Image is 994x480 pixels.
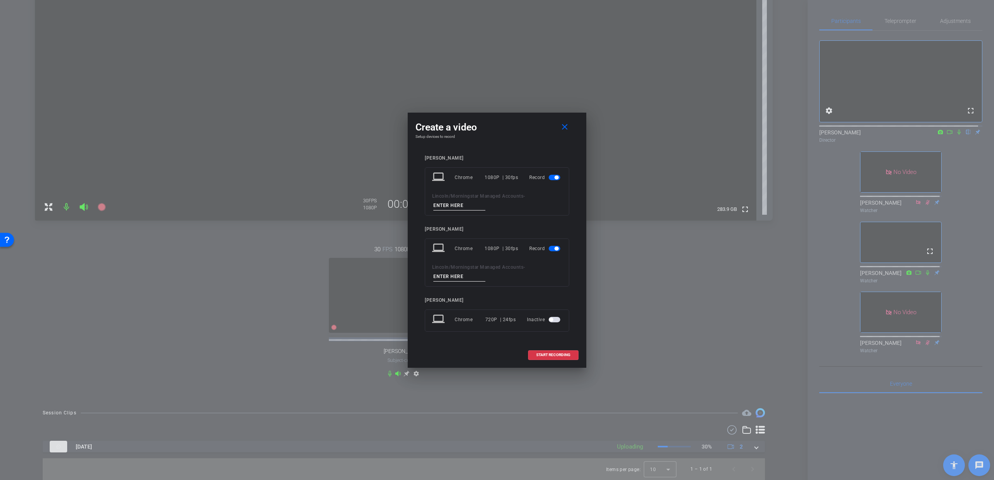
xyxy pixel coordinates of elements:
[455,313,485,327] div: Chrome
[528,350,579,360] button: START RECORDING
[425,226,569,232] div: [PERSON_NAME]
[432,242,446,256] mat-icon: laptop
[415,134,579,139] h4: Setup devices to record
[455,242,485,256] div: Chrome
[485,242,518,256] div: 1080P | 30fps
[523,193,525,199] span: -
[433,201,485,210] input: ENTER HERE
[425,297,569,303] div: [PERSON_NAME]
[529,242,562,256] div: Record
[536,353,570,357] span: START RECORDING
[455,170,485,184] div: Chrome
[432,170,446,184] mat-icon: laptop
[425,155,569,161] div: [PERSON_NAME]
[485,170,518,184] div: 1080P | 30fps
[432,313,446,327] mat-icon: laptop
[415,120,579,134] div: Create a video
[527,313,562,327] div: Inactive
[433,272,485,282] input: ENTER HERE
[523,264,525,270] span: -
[529,170,562,184] div: Record
[560,122,570,132] mat-icon: close
[485,313,516,327] div: 720P | 24fps
[432,193,523,199] span: Lincoln/Morningstar Managed Accounts
[432,264,523,270] span: Lincoln/Morningstar Managed Accounts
